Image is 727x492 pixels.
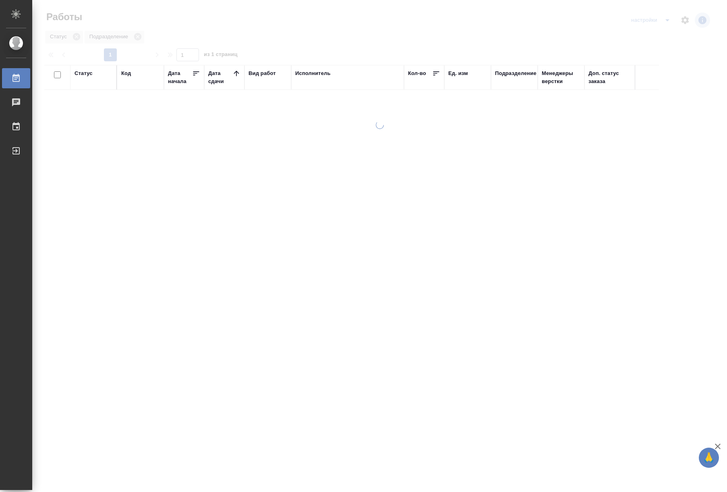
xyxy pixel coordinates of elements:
div: Кол-во [408,69,426,77]
button: 🙏 [699,448,719,468]
div: Код [121,69,131,77]
div: Исполнитель [295,69,331,77]
div: Ед. изм [448,69,468,77]
div: Дата сдачи [208,69,232,85]
span: 🙏 [702,449,716,466]
div: Статус [75,69,93,77]
div: Доп. статус заказа [588,69,631,85]
div: Подразделение [495,69,536,77]
div: Менеджеры верстки [542,69,580,85]
div: Дата начала [168,69,192,85]
div: Вид работ [249,69,276,77]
